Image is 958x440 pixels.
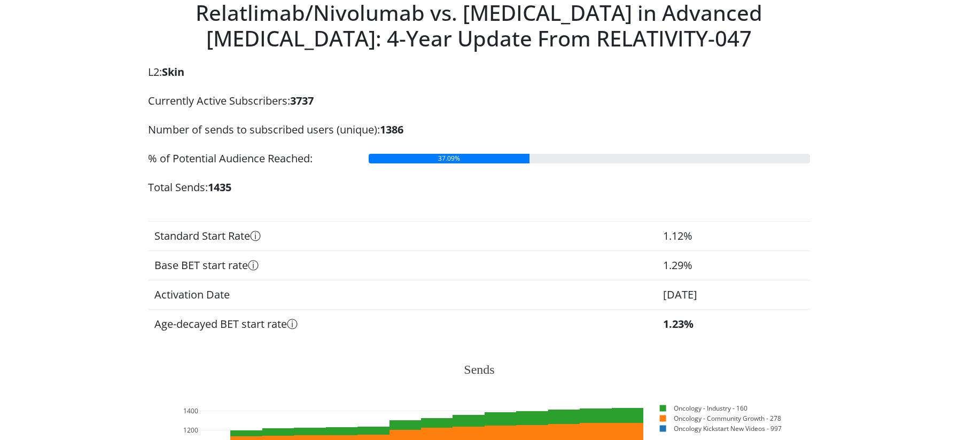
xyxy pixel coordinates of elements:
strong: 1.23% [663,317,694,331]
span: Total Sends: [148,179,231,195]
span: % of Potential Audience Reached: [148,151,313,166]
td: Standard Start Rate [148,222,657,251]
td: Age-decayed BET start rate [148,310,657,339]
td: Activation Date [148,280,657,310]
strong: 3737 [290,93,314,108]
span: L2: [148,64,184,80]
div: 37.09% [369,154,529,163]
td: 1.29% [657,251,810,280]
strong: 1386 [380,122,403,137]
td: 1.12% [657,222,810,251]
span: ⓘ [287,317,298,331]
span: ⓘ [248,258,259,272]
td: [DATE] [657,280,810,310]
span: ⓘ [250,229,261,243]
strong: Skin [162,65,184,79]
td: Base BET start rate [148,251,657,280]
span: Number of sends to subscribed users (unique): [148,122,403,138]
strong: 1435 [208,180,231,194]
span: Currently Active Subscribers: [148,93,314,109]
